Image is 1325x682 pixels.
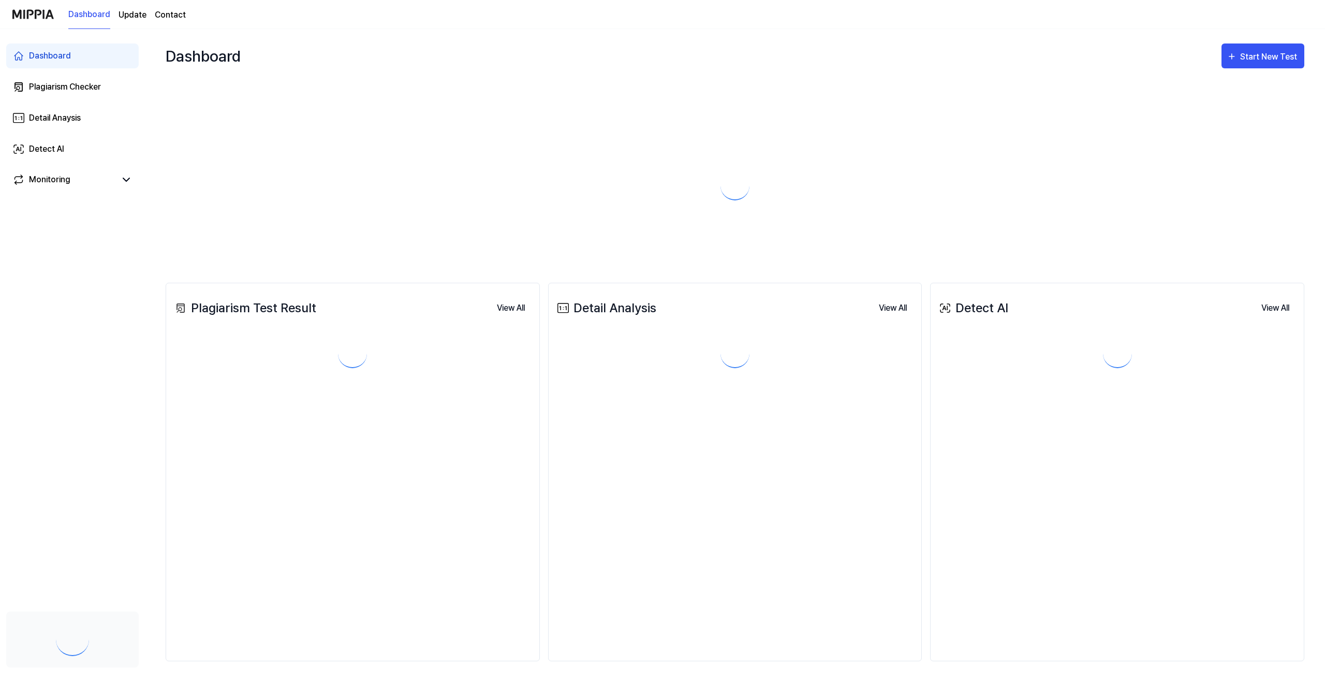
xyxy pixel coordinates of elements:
[29,112,81,124] div: Detail Anaysis
[1221,43,1304,68] button: Start New Test
[489,298,533,318] button: View All
[29,143,64,155] div: Detect AI
[119,9,146,21] a: Update
[29,81,101,93] div: Plagiarism Checker
[1240,50,1299,64] div: Start New Test
[871,297,915,318] a: View All
[12,173,116,186] a: Monitoring
[172,299,316,317] div: Plagiarism Test Result
[555,299,656,317] div: Detail Analysis
[1253,297,1298,318] a: View All
[29,50,71,62] div: Dashboard
[937,299,1008,317] div: Detect AI
[29,173,70,186] div: Monitoring
[6,75,139,99] a: Plagiarism Checker
[1253,298,1298,318] button: View All
[6,137,139,162] a: Detect AI
[871,298,915,318] button: View All
[6,106,139,130] a: Detail Anaysis
[6,43,139,68] a: Dashboard
[489,297,533,318] a: View All
[155,9,186,21] a: Contact
[68,1,110,29] a: Dashboard
[166,39,241,72] div: Dashboard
